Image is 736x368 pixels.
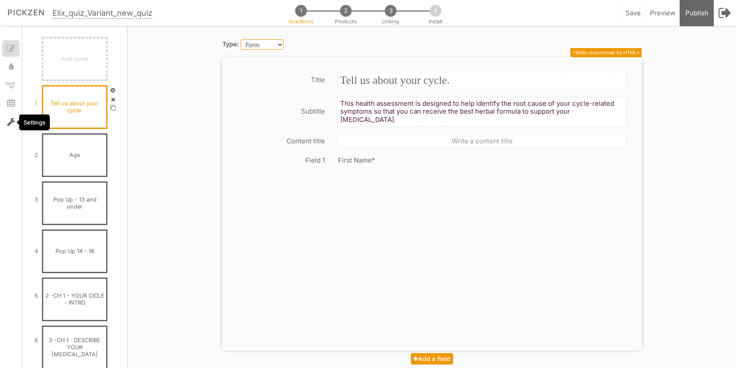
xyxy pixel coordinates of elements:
[382,18,399,25] span: Linking
[35,100,37,107] span: 1
[24,119,45,126] tip-tip: Settings
[35,337,38,344] span: 6
[428,18,442,25] span: Install
[295,5,307,17] span: 1
[45,292,105,306] div: Untitled
[369,5,412,17] li: 3 Linking
[338,156,375,165] span: First Name*
[7,8,45,18] a: Pickzen
[335,18,356,25] span: Products
[2,114,20,130] a: Settings
[231,137,332,146] div: Content title
[572,49,640,56] span: <Slide customized by HTML>
[42,229,107,273] div: 4 Pop Up 14 - 18
[414,5,457,17] li: 4 Install
[384,5,396,17] span: 3
[231,156,332,165] div: Field 1
[45,100,105,114] div: Untitled
[42,181,107,225] div: 3 Pop Up - 13 and under
[42,133,107,177] div: 2 Age
[288,18,313,25] span: Questions
[45,337,105,358] div: Untitled
[625,9,641,17] span: Save
[340,99,614,124] span: This health assessment is designed to help identify the root cause of your cycle-related symptoms...
[45,152,105,159] div: Untitled
[45,248,105,255] div: Untitled
[42,37,107,81] div: Add cover
[685,9,708,17] span: Publish
[35,196,38,203] span: 3
[45,196,105,210] div: Untitled
[52,8,152,19] span: Untitled
[411,353,453,365] a: Add a field
[324,5,367,17] li: 2 Products
[61,56,89,62] span: Add cover
[42,85,107,129] div: 1 Tell us about your cycle.
[650,9,675,17] span: Preview
[231,76,332,84] div: Title
[340,74,624,87] h2: Tell us about your cycle.
[231,108,332,116] div: Subtitle
[35,292,38,299] span: 5
[222,40,239,48] label: Type:
[42,278,107,321] div: 5 2 -CH 1 - YOUR CICLE - INTRO
[35,248,38,255] span: 4
[279,5,322,17] li: 1 Questions
[429,5,441,17] span: 4
[340,5,352,17] span: 2
[35,152,38,159] span: 2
